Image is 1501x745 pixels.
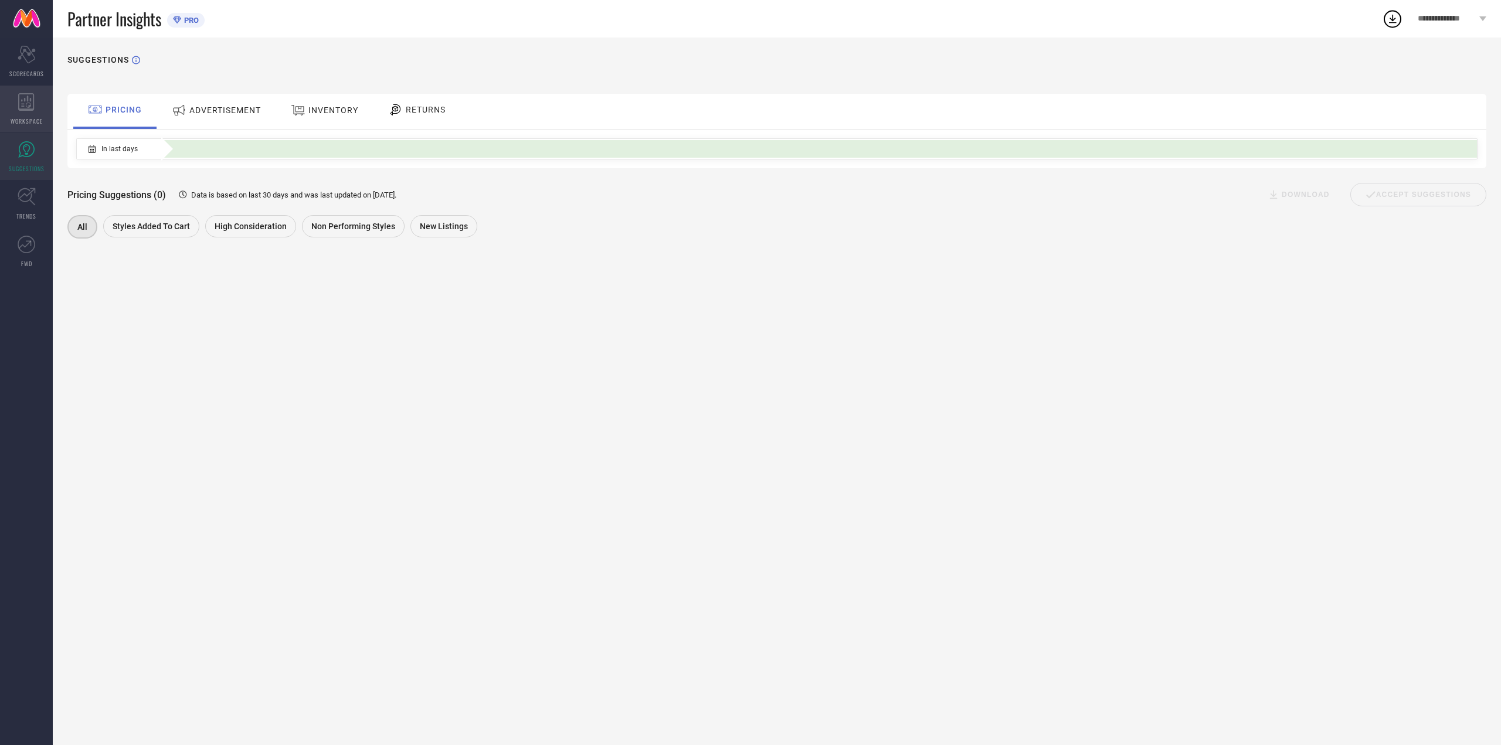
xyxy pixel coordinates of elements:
[420,222,468,231] span: New Listings
[106,105,142,114] span: PRICING
[16,212,36,220] span: TRENDS
[1350,183,1486,206] div: Accept Suggestions
[191,190,396,199] span: Data is based on last 30 days and was last updated on [DATE] .
[101,145,138,153] span: In last days
[9,164,45,173] span: SUGGESTIONS
[1382,8,1403,29] div: Open download list
[189,106,261,115] span: ADVERTISEMENT
[215,222,287,231] span: High Consideration
[308,106,358,115] span: INVENTORY
[67,189,166,200] span: Pricing Suggestions (0)
[113,222,190,231] span: Styles Added To Cart
[406,105,446,114] span: RETURNS
[9,69,44,78] span: SCORECARDS
[21,259,32,268] span: FWD
[67,7,161,31] span: Partner Insights
[67,55,129,64] h1: SUGGESTIONS
[11,117,43,125] span: WORKSPACE
[311,222,395,231] span: Non Performing Styles
[77,222,87,232] span: All
[181,16,199,25] span: PRO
